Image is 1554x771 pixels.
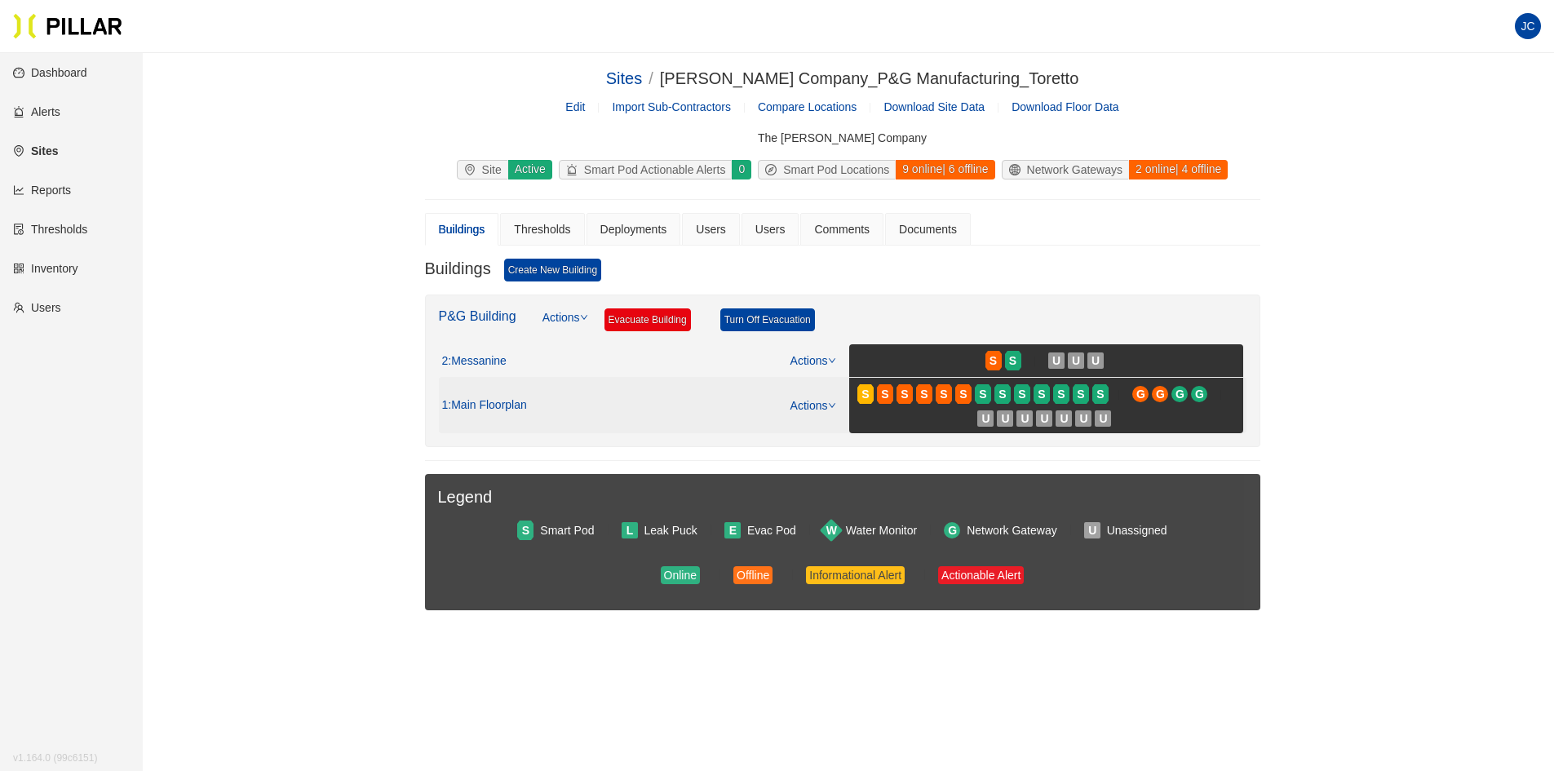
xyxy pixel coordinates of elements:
span: : Messanine [448,354,507,369]
span: U [1060,410,1068,428]
a: Evacuate Building [604,308,691,331]
div: Smart Pod Locations [759,161,896,179]
span: Download Floor Data [1012,100,1119,113]
span: alert [566,164,584,175]
div: Online [664,566,697,584]
div: Active [507,160,552,179]
a: Turn Off Evacuation [720,308,815,331]
div: Thresholds [514,220,570,238]
div: 1 [442,398,527,413]
div: Users [755,220,786,238]
div: Documents [899,220,957,238]
span: / [649,69,653,87]
a: Actions [542,308,588,344]
span: L [626,521,634,539]
span: S [979,385,986,403]
span: G [1156,385,1165,403]
img: Pillar Technologies [13,13,122,39]
a: Compare Locations [758,100,857,113]
a: qrcodeInventory [13,262,78,275]
div: 2 online | 4 offline [1128,160,1228,179]
span: U [1052,352,1060,370]
div: Evac Pod [747,521,796,539]
span: S [522,521,529,539]
h3: Buildings [425,259,491,281]
div: Informational Alert [809,566,901,584]
span: E [729,521,737,539]
span: Import Sub-Contractors [612,100,731,113]
span: U [1040,410,1048,428]
span: U [1099,410,1107,428]
span: Download Site Data [883,100,985,113]
div: Deployments [600,220,667,238]
span: S [861,385,869,403]
div: Offline [737,566,769,584]
a: Actions [790,354,836,367]
span: S [990,352,997,370]
span: S [940,385,947,403]
div: 2 [442,354,507,369]
span: U [1001,410,1009,428]
div: [PERSON_NAME] Company_P&G Manufacturing_Toretto [660,66,1079,91]
span: G [1136,385,1145,403]
span: global [1009,164,1027,175]
span: down [828,401,836,410]
a: exceptionThresholds [13,223,87,236]
span: U [1091,352,1100,370]
span: U [981,410,990,428]
div: Buildings [439,220,485,238]
a: Actions [790,399,836,412]
a: alertSmart Pod Actionable Alerts0 [556,160,755,179]
span: U [1021,410,1029,428]
div: Actionable Alert [941,566,1021,584]
span: S [881,385,888,403]
span: S [1009,352,1016,370]
span: S [920,385,928,403]
span: S [959,385,967,403]
div: Users [696,220,726,238]
span: S [901,385,908,403]
div: Leak Puck [644,521,697,539]
a: line-chartReports [13,184,71,197]
span: S [998,385,1006,403]
span: S [1096,385,1104,403]
div: Site [458,161,508,179]
span: S [1057,385,1065,403]
span: G [1195,385,1204,403]
span: W [826,521,837,539]
span: environment [464,164,482,175]
h3: Legend [438,487,1247,507]
span: down [828,357,836,365]
div: Smart Pod [540,521,594,539]
div: Smart Pod Actionable Alerts [560,161,733,179]
span: U [1079,410,1087,428]
div: 0 [731,160,751,179]
div: Unassigned [1107,521,1167,539]
a: environmentSites [13,144,58,157]
span: JC [1521,13,1534,39]
div: Comments [814,220,870,238]
span: compass [765,164,783,175]
a: dashboardDashboard [13,66,87,79]
div: 9 online | 6 offline [895,160,994,179]
div: Network Gateways [1003,161,1129,179]
span: S [1018,385,1025,403]
span: U [1072,352,1080,370]
div: Network Gateway [967,521,1056,539]
div: The [PERSON_NAME] Company [425,129,1260,147]
a: alertAlerts [13,105,60,118]
span: : Main Floorplan [448,398,527,413]
span: S [1038,385,1045,403]
span: down [580,313,588,321]
a: Edit [565,100,585,113]
span: G [948,521,957,539]
span: G [1175,385,1184,403]
a: Sites [606,69,642,87]
a: P&G Building [439,309,516,323]
a: Create New Building [504,259,601,281]
span: U [1088,521,1096,539]
div: Water Monitor [846,521,917,539]
a: teamUsers [13,301,61,314]
span: S [1077,385,1084,403]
